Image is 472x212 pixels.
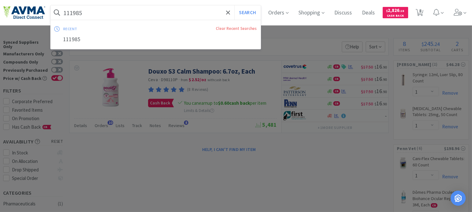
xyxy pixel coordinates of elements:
a: 8 [413,11,426,16]
input: Search by item, sku, manufacturer, ingredient, size... [51,5,261,20]
span: Cash Back [386,14,404,18]
span: . 18 [400,9,404,13]
img: e4e33dab9f054f5782a47901c742baa9_102.png [3,6,45,19]
span: 2,826 [386,7,404,13]
button: Search [234,5,260,20]
a: Deals [360,10,378,16]
a: Discuss [332,10,355,16]
span: $ [386,9,388,13]
a: $2,826.18Cash Back [383,4,408,21]
div: recent [63,24,147,34]
div: Open Intercom Messenger [451,191,466,206]
a: Clear Recent Searches [216,26,257,31]
div: 111985 [51,34,261,45]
